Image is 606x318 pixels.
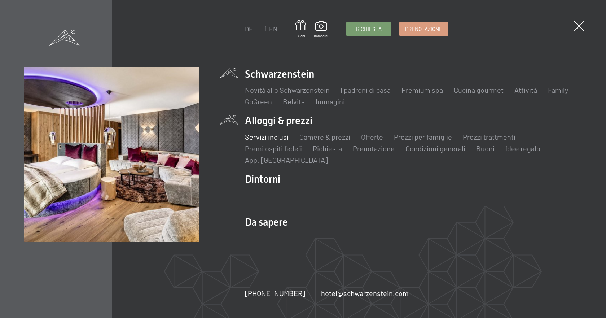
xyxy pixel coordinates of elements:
a: Prenotazione [400,22,448,36]
a: hotel@schwarzenstein.com [321,288,409,298]
a: Prenotazione [353,144,395,153]
span: Immagini [314,33,328,38]
a: Premi ospiti fedeli [245,144,302,153]
a: DE [245,25,253,33]
a: Family [548,86,568,94]
a: Richiesta [347,22,391,36]
a: Camere & prezzi [299,132,350,141]
span: Buoni [295,33,306,38]
a: Immagini [316,97,345,106]
a: Belvita [283,97,305,106]
a: Idee regalo [505,144,540,153]
a: GoGreen [245,97,272,106]
a: Attività [514,86,537,94]
a: Immagini [314,21,328,38]
a: I padroni di casa [341,86,391,94]
span: Prenotazione [405,25,442,33]
a: App. [GEOGRAPHIC_DATA] [245,156,328,164]
a: Servizi inclusi [245,132,289,141]
a: IT [258,25,264,33]
a: Offerte [361,132,383,141]
a: Prezzi per famiglie [394,132,452,141]
a: Novità allo Schwarzenstein [245,86,330,94]
a: Buoni [476,144,495,153]
a: EN [269,25,277,33]
a: Prezzi trattmenti [463,132,515,141]
a: Richiesta [313,144,342,153]
span: Richiesta [356,25,382,33]
a: Condizioni generali [405,144,465,153]
span: [PHONE_NUMBER] [245,289,305,297]
a: Premium spa [401,86,443,94]
a: Buoni [295,20,306,38]
a: [PHONE_NUMBER] [245,288,305,298]
a: Cucina gourmet [454,86,504,94]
